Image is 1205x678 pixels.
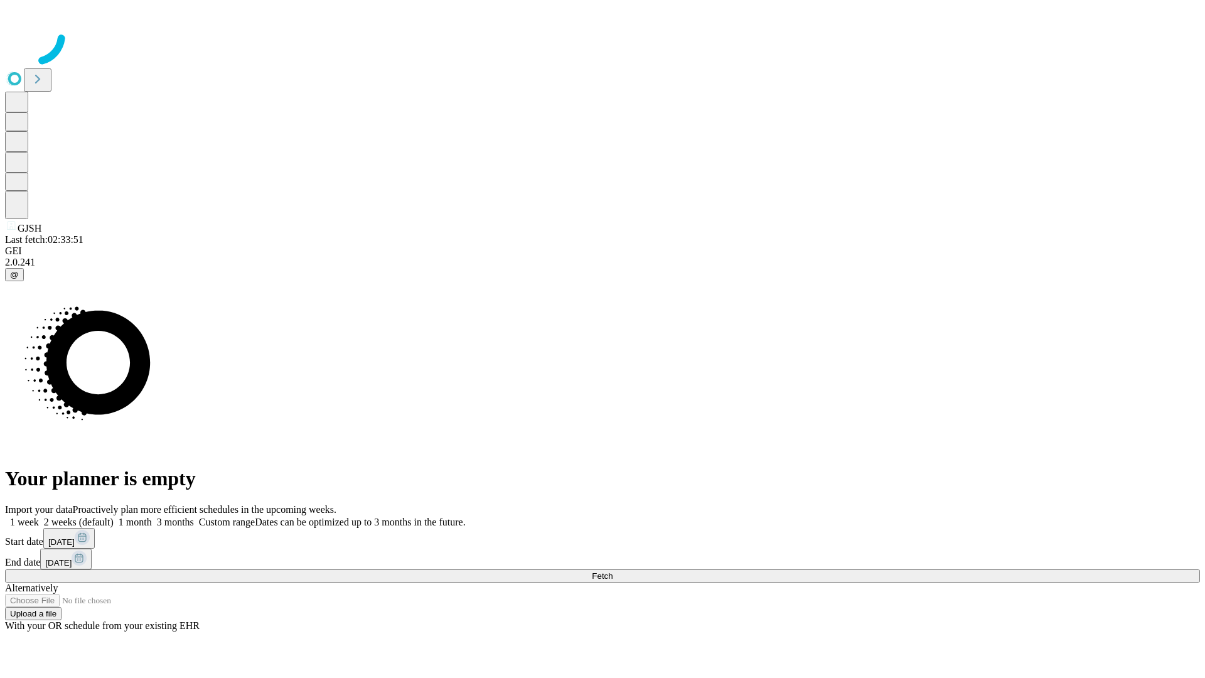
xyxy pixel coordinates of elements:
[157,517,194,527] span: 3 months
[5,234,83,245] span: Last fetch: 02:33:51
[5,620,200,631] span: With your OR schedule from your existing EHR
[44,517,114,527] span: 2 weeks (default)
[43,528,95,549] button: [DATE]
[5,583,58,593] span: Alternatively
[40,549,92,569] button: [DATE]
[5,607,62,620] button: Upload a file
[5,257,1200,268] div: 2.0.241
[119,517,152,527] span: 1 month
[45,558,72,568] span: [DATE]
[10,517,39,527] span: 1 week
[255,517,465,527] span: Dates can be optimized up to 3 months in the future.
[592,571,613,581] span: Fetch
[5,268,24,281] button: @
[73,504,336,515] span: Proactively plan more efficient schedules in the upcoming weeks.
[5,467,1200,490] h1: Your planner is empty
[18,223,41,234] span: GJSH
[199,517,255,527] span: Custom range
[5,245,1200,257] div: GEI
[48,537,75,547] span: [DATE]
[5,569,1200,583] button: Fetch
[5,528,1200,549] div: Start date
[5,549,1200,569] div: End date
[10,270,19,279] span: @
[5,504,73,515] span: Import your data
